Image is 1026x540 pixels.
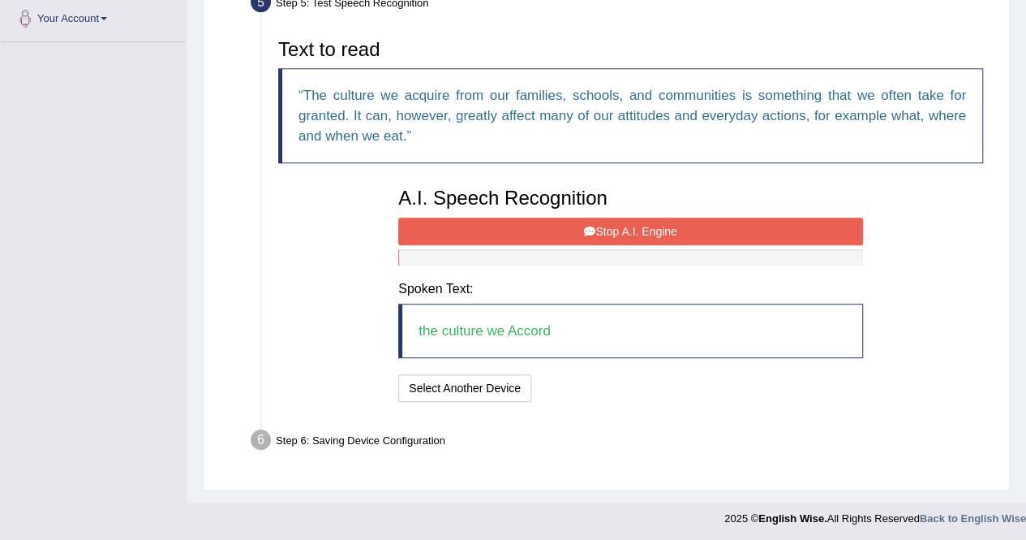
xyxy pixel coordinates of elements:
a: Back to English Wise [920,512,1026,525]
q: The culture we acquire from our families, schools, and communities is something that we often tak... [298,88,966,144]
div: Step 6: Saving Device Configuration [243,425,1002,460]
h3: Text to read [278,39,983,60]
button: Select Another Device [398,374,531,402]
button: Stop A.I. Engine [398,218,863,245]
h4: Spoken Text: [398,282,863,296]
strong: English Wise. [758,512,826,525]
blockquote: the culture we Accord [398,304,863,358]
h3: A.I. Speech Recognition [398,188,863,209]
div: 2025 © All Rights Reserved [724,503,1026,526]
